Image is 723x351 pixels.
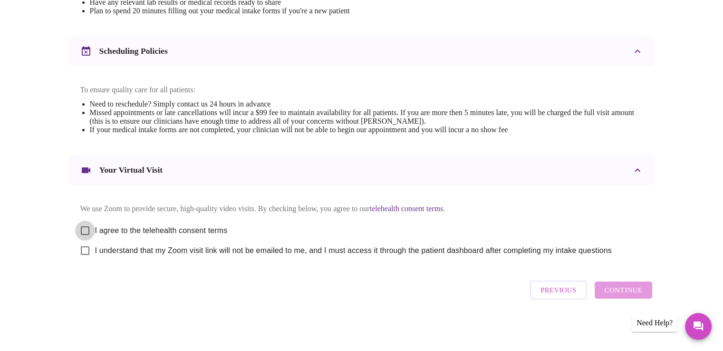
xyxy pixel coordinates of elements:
li: Missed appointments or late cancellations will incur a $99 fee to maintain availability for all p... [90,108,643,126]
h3: Scheduling Policies [99,46,168,56]
li: Need to reschedule? Simply contact us 24 hours in advance [90,100,643,108]
p: To ensure quality care for all patients: [80,86,643,94]
button: Messages [685,313,712,340]
li: If your medical intake forms are not completed, your clinician will not be able to begin our appo... [90,126,643,134]
span: I agree to the telehealth consent terms [95,225,228,236]
h3: Your Virtual Visit [99,165,163,175]
div: Scheduling Policies [69,36,655,67]
span: Previous [540,284,576,296]
a: telehealth consent terms [370,205,443,213]
div: Need Help? [632,314,677,332]
li: Plan to spend 20 minutes filling out your medical intake forms if you're a new patient [90,7,443,15]
span: I understand that my Zoom visit link will not be emailed to me, and I must access it through the ... [95,245,612,256]
button: Previous [530,281,587,300]
p: We use Zoom to provide secure, high-quality video visits. By checking below, you agree to our . [80,205,643,213]
div: Your Virtual Visit [69,155,655,185]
